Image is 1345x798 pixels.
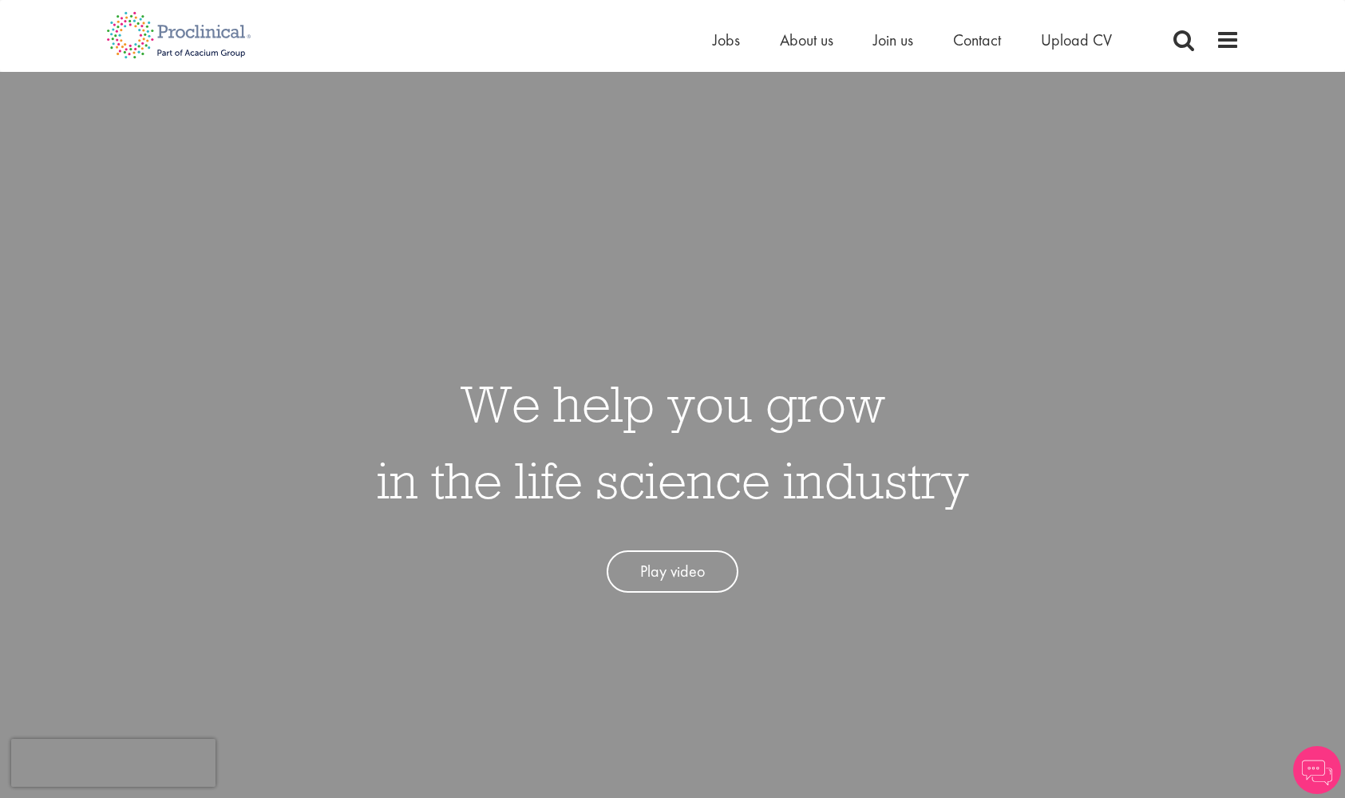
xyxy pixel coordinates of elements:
a: Play video [607,550,738,593]
a: About us [780,30,833,50]
a: Jobs [713,30,740,50]
img: Chatbot [1293,746,1341,794]
a: Contact [953,30,1001,50]
a: Upload CV [1041,30,1112,50]
a: Join us [873,30,913,50]
h1: We help you grow in the life science industry [377,365,969,518]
